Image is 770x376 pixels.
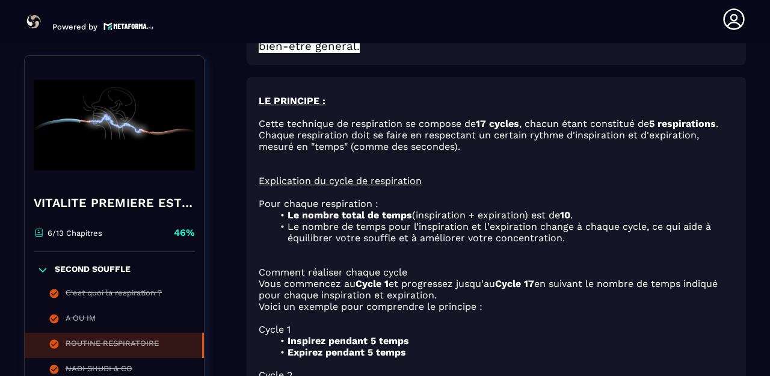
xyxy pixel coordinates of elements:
p: Pour chaque respiration : [259,198,734,209]
p: Vous commencez au et progressez jusqu'au en suivant le nombre de temps indiqué pour chaque inspir... [259,278,734,301]
p: SECOND SOUFFLE [55,264,131,276]
strong: Cycle 1 [356,278,389,289]
img: logo [103,21,154,31]
div: ROUTINE RESPIRATOIRE [66,339,159,352]
strong: 17 cycles [476,118,519,129]
div: C'est quoi la respiration ? [66,288,162,301]
img: logo-branding [24,12,43,31]
u: LE PRINCIPE : [259,95,325,106]
p: Chaque respiration doit se faire en respectant un certain rythme d'inspiration et d'expiration, m... [259,129,734,152]
strong: Le nombre total de temps [288,209,412,221]
p: Cette technique de respiration se compose de , chacun étant constitué de . [259,118,734,129]
strong: Cycle 17 [495,278,534,289]
strong: 10 [560,209,570,221]
div: A OU IM [66,313,96,327]
p: Comment réaliser chaque cycle [259,267,734,278]
p: Powered by [52,22,97,31]
p: 46% [174,226,195,239]
p: Voici un exemple pour comprendre le principe : [259,301,734,312]
u: Explication du cycle de respiration [259,175,422,186]
img: banner [34,65,195,185]
strong: Inspirez pendant 5 temps [288,335,409,347]
strong: Expirez pendant 5 temps [288,347,406,358]
p: Cycle 1 [259,324,734,335]
p: 6/13 Chapitres [48,229,102,238]
li: Le nombre de temps pour l’inspiration et l'expiration change à chaque cycle, ce qui aide à équili... [273,221,734,244]
li: (inspiration + expiration) est de . [273,209,734,221]
h4: VITALITE PREMIERE ESTRELLA [34,194,195,211]
strong: 5 respirations [649,118,716,129]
